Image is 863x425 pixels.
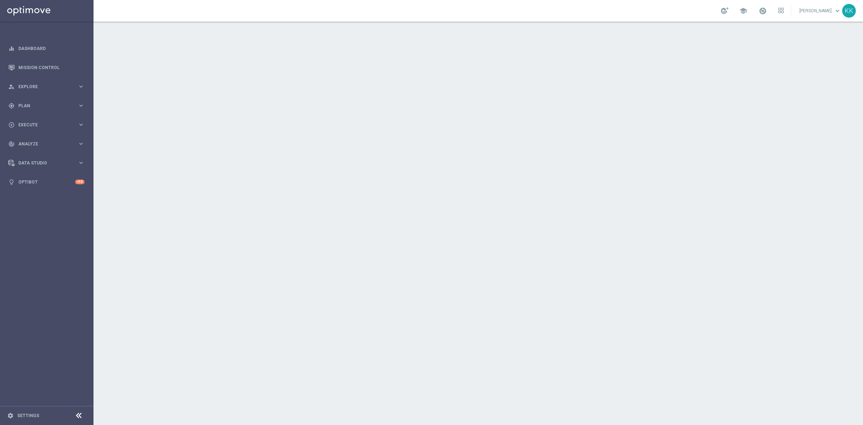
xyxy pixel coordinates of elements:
[8,179,85,185] button: lightbulb Optibot +10
[18,104,78,108] span: Plan
[8,83,15,90] i: person_search
[8,58,85,77] div: Mission Control
[18,123,78,127] span: Execute
[8,46,85,51] button: equalizer Dashboard
[78,102,85,109] i: keyboard_arrow_right
[8,103,78,109] div: Plan
[8,65,85,71] button: Mission Control
[739,7,747,15] span: school
[842,4,856,18] div: KK
[8,103,15,109] i: gps_fixed
[8,141,78,147] div: Analyze
[18,39,85,58] a: Dashboard
[8,103,85,109] button: gps_fixed Plan keyboard_arrow_right
[78,121,85,128] i: keyboard_arrow_right
[8,122,15,128] i: play_circle_outline
[799,5,842,16] a: [PERSON_NAME]keyboard_arrow_down
[18,58,85,77] a: Mission Control
[78,83,85,90] i: keyboard_arrow_right
[834,7,841,15] span: keyboard_arrow_down
[8,160,85,166] button: Data Studio keyboard_arrow_right
[18,142,78,146] span: Analyze
[18,172,75,191] a: Optibot
[78,159,85,166] i: keyboard_arrow_right
[8,160,78,166] div: Data Studio
[8,172,85,191] div: Optibot
[7,412,14,419] i: settings
[18,85,78,89] span: Explore
[78,140,85,147] i: keyboard_arrow_right
[18,161,78,165] span: Data Studio
[8,122,78,128] div: Execute
[8,83,78,90] div: Explore
[8,141,85,147] button: track_changes Analyze keyboard_arrow_right
[8,45,15,52] i: equalizer
[8,179,15,185] i: lightbulb
[8,141,15,147] i: track_changes
[8,39,85,58] div: Dashboard
[8,122,85,128] button: play_circle_outline Execute keyboard_arrow_right
[75,180,85,184] div: +10
[17,413,39,418] a: Settings
[8,84,85,90] button: person_search Explore keyboard_arrow_right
